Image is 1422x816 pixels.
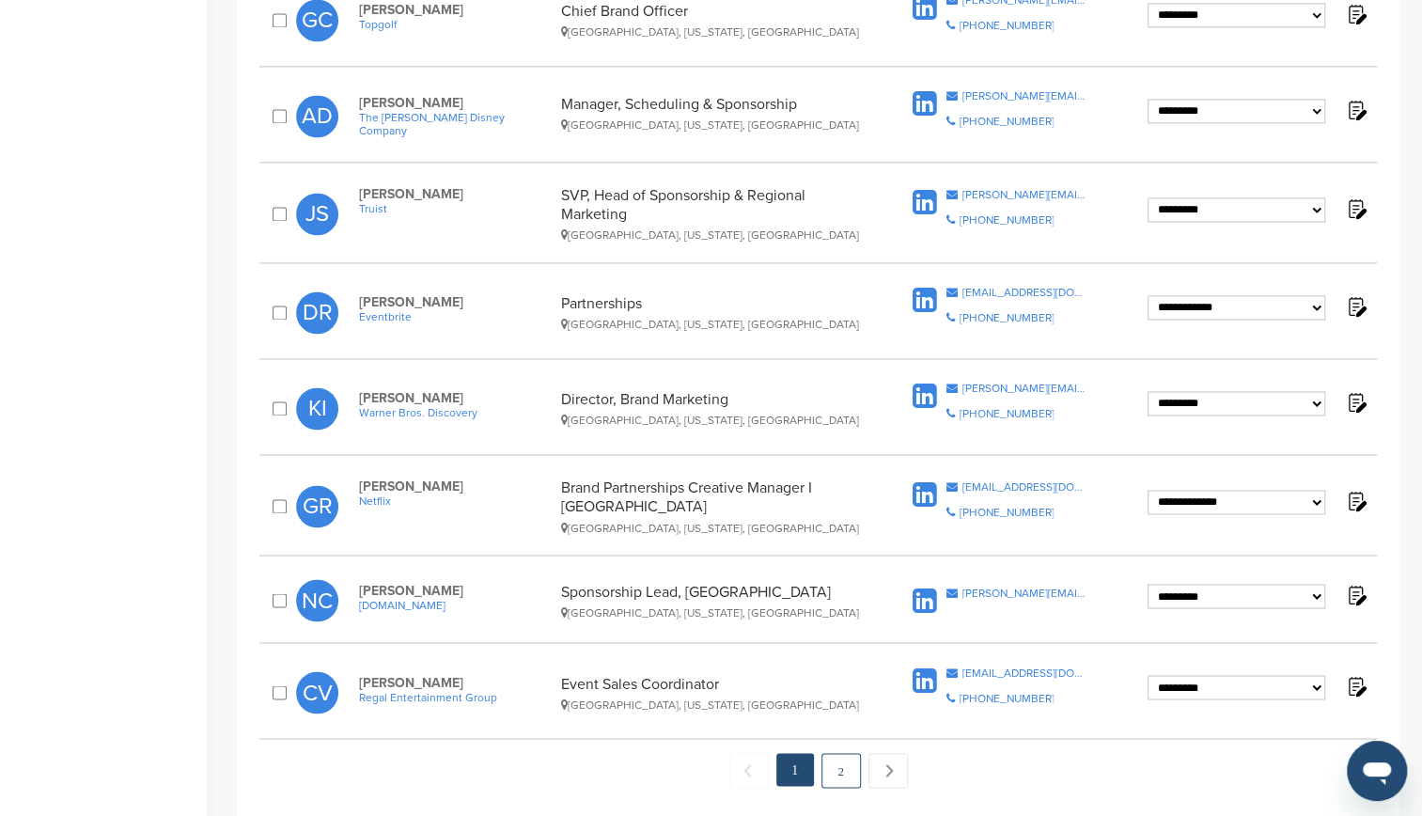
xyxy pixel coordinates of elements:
span: [PERSON_NAME] [359,186,551,202]
img: Notes [1344,674,1367,698]
em: 1 [776,753,814,786]
div: Sponsorship Lead, [GEOGRAPHIC_DATA] [561,582,863,619]
span: JS [296,193,338,235]
span: [PERSON_NAME] [359,294,551,310]
img: Notes [1344,489,1367,512]
div: [PHONE_NUMBER] [959,692,1054,703]
span: [PERSON_NAME] [359,95,551,111]
div: [PHONE_NUMBER] [959,408,1054,419]
div: [PHONE_NUMBER] [959,507,1054,518]
a: Netflix [359,494,551,508]
img: Notes [1344,294,1367,318]
div: Brand Partnerships Creative Manager I [GEOGRAPHIC_DATA] [561,479,863,534]
div: [GEOGRAPHIC_DATA], [US_STATE], [GEOGRAPHIC_DATA] [561,25,863,39]
span: [PERSON_NAME] [359,2,551,18]
span: ← Previous [729,753,769,788]
div: Partnerships [561,294,863,331]
div: [PHONE_NUMBER] [959,214,1054,226]
div: SVP, Head of Sponsorship & Regional Marketing [561,186,863,242]
iframe: Button to launch messaging window [1347,741,1407,801]
span: GR [296,485,338,527]
a: Next → [868,753,908,788]
a: Truist [359,202,551,215]
span: [PERSON_NAME] [359,674,551,690]
div: Event Sales Coordinator [561,674,863,711]
a: Regal Entertainment Group [359,690,551,703]
span: NC [296,579,338,621]
span: AD [296,95,338,137]
img: Notes [1344,196,1367,220]
span: CV [296,671,338,714]
span: KI [296,387,338,430]
span: [PERSON_NAME] [359,479,551,494]
a: The [PERSON_NAME] Disney Company [359,111,551,137]
div: [PHONE_NUMBER] [959,312,1054,323]
img: Notes [1344,2,1367,25]
div: [PERSON_NAME][EMAIL_ADDRESS][PERSON_NAME][DOMAIN_NAME] [961,189,1086,200]
img: Notes [1344,390,1367,414]
div: [PHONE_NUMBER] [959,20,1054,31]
a: Warner Bros. Discovery [359,406,551,419]
span: DR [296,291,338,334]
div: [PERSON_NAME][EMAIL_ADDRESS][DOMAIN_NAME] [961,383,1086,394]
a: Topgolf [359,18,551,31]
div: [EMAIL_ADDRESS][DOMAIN_NAME] [961,481,1086,493]
a: [DOMAIN_NAME] [359,598,551,611]
div: [GEOGRAPHIC_DATA], [US_STATE], [GEOGRAPHIC_DATA] [561,414,863,427]
div: [PERSON_NAME][EMAIL_ADDRESS][PERSON_NAME][DOMAIN_NAME] [961,587,1086,598]
div: [PERSON_NAME][EMAIL_ADDRESS][PERSON_NAME][DOMAIN_NAME] [961,90,1086,102]
div: [GEOGRAPHIC_DATA], [US_STATE], [GEOGRAPHIC_DATA] [561,698,863,711]
div: [GEOGRAPHIC_DATA], [US_STATE], [GEOGRAPHIC_DATA] [561,521,863,534]
div: [EMAIL_ADDRESS][DOMAIN_NAME] [961,287,1086,298]
img: Notes [1344,98,1367,121]
div: Manager, Scheduling & Sponsorship [561,95,863,137]
div: [GEOGRAPHIC_DATA], [US_STATE], [GEOGRAPHIC_DATA] [561,605,863,619]
a: 2 [821,753,861,788]
span: [PERSON_NAME] [359,390,551,406]
div: [GEOGRAPHIC_DATA], [US_STATE], [GEOGRAPHIC_DATA] [561,228,863,242]
div: Director, Brand Marketing [561,390,863,427]
img: Notes [1344,583,1367,606]
a: Eventbrite [359,310,551,323]
div: [PHONE_NUMBER] [959,116,1054,127]
div: Chief Brand Officer [561,2,863,39]
div: [EMAIL_ADDRESS][DOMAIN_NAME] [961,667,1086,678]
div: [GEOGRAPHIC_DATA], [US_STATE], [GEOGRAPHIC_DATA] [561,118,863,132]
span: [PERSON_NAME] [359,582,551,598]
div: [GEOGRAPHIC_DATA], [US_STATE], [GEOGRAPHIC_DATA] [561,318,863,331]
